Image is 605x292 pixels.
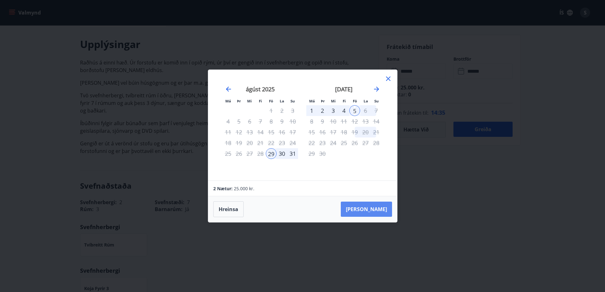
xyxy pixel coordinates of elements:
[225,99,231,103] small: Má
[306,116,317,127] td: Choose mánudagur, 8. september 2025 as your check-in date. It’s available.
[277,148,287,159] td: Selected. laugardagur, 30. ágúst 2025
[269,99,273,103] small: Fö
[364,99,368,103] small: La
[287,148,298,159] div: 31
[266,105,277,116] td: Not available. föstudagur, 1. ágúst 2025
[317,148,328,159] td: Choose þriðjudagur, 30. september 2025 as your check-in date. It’s available.
[225,85,232,93] div: Move backward to switch to the previous month.
[339,116,349,127] td: Choose fimmtudagur, 11. september 2025 as your check-in date. It’s available.
[216,77,390,173] div: Calendar
[306,105,317,116] td: Selected. mánudagur, 1. september 2025
[360,105,371,116] td: Choose laugardagur, 6. september 2025 as your check-in date. It’s available.
[234,116,244,127] td: Not available. þriðjudagur, 5. ágúst 2025
[339,105,349,116] td: Selected. fimmtudagur, 4. september 2025
[353,99,357,103] small: Fö
[317,127,328,137] td: Choose þriðjudagur, 16. september 2025 as your check-in date. It’s available.
[339,137,349,148] td: Not available. fimmtudagur, 25. september 2025
[373,85,380,93] div: Move forward to switch to the next month.
[328,116,339,127] td: Choose miðvikudagur, 10. september 2025 as your check-in date. It’s available.
[244,127,255,137] td: Not available. miðvikudagur, 13. ágúst 2025
[309,99,315,103] small: Má
[339,105,349,116] div: 4
[213,201,244,217] button: Hreinsa
[341,202,392,217] button: [PERSON_NAME]
[374,99,379,103] small: Su
[349,137,360,148] td: Not available. föstudagur, 26. september 2025
[360,127,371,137] td: Choose laugardagur, 20. september 2025 as your check-in date. It’s available.
[306,137,317,148] td: Choose mánudagur, 22. september 2025 as your check-in date. It’s available.
[277,137,287,148] td: Not available. laugardagur, 23. ágúst 2025
[266,137,277,148] td: Not available. föstudagur, 22. ágúst 2025
[244,148,255,159] td: Not available. miðvikudagur, 27. ágúst 2025
[360,116,371,127] td: Not available. laugardagur, 13. september 2025
[328,137,339,148] td: Choose miðvikudagur, 24. september 2025 as your check-in date. It’s available.
[331,99,336,103] small: Mi
[371,116,382,127] td: Choose sunnudagur, 14. september 2025 as your check-in date. It’s available.
[280,99,284,103] small: La
[246,85,275,93] strong: ágúst 2025
[335,85,352,93] strong: [DATE]
[255,127,266,137] td: Not available. fimmtudagur, 14. ágúst 2025
[266,148,277,159] td: Selected as start date. föstudagur, 29. ágúst 2025
[287,137,298,148] td: Not available. sunnudagur, 24. ágúst 2025
[349,116,360,127] td: Choose föstudagur, 12. september 2025 as your check-in date. It’s available.
[255,116,266,127] td: Not available. fimmtudagur, 7. ágúst 2025
[317,105,328,116] td: Selected. þriðjudagur, 2. september 2025
[349,127,360,137] td: Choose föstudagur, 19. september 2025 as your check-in date. It’s available.
[290,99,295,103] small: Su
[266,148,277,159] div: Aðeins innritun í boði
[244,116,255,127] td: Not available. miðvikudagur, 6. ágúst 2025
[234,186,254,192] span: 25.000 kr.
[328,105,339,116] td: Selected. miðvikudagur, 3. september 2025
[321,99,325,103] small: Þr
[306,105,317,116] div: 1
[234,148,244,159] td: Not available. þriðjudagur, 26. ágúst 2025
[277,116,287,127] td: Not available. laugardagur, 9. ágúst 2025
[317,137,328,148] td: Choose þriðjudagur, 23. september 2025 as your check-in date. It’s available.
[259,99,262,103] small: Fi
[223,116,234,127] td: Not available. mánudagur, 4. ágúst 2025
[234,127,244,137] td: Not available. þriðjudagur, 12. ágúst 2025
[213,186,233,192] span: 2 Nætur:
[277,105,287,116] td: Not available. laugardagur, 2. ágúst 2025
[371,105,382,116] td: Choose sunnudagur, 7. september 2025 as your check-in date. It’s available.
[349,105,360,116] div: 5
[371,127,382,137] td: Choose sunnudagur, 21. september 2025 as your check-in date. It’s available.
[360,137,371,148] td: Not available. laugardagur, 27. september 2025
[223,148,234,159] td: Not available. mánudagur, 25. ágúst 2025
[287,105,298,116] td: Not available. sunnudagur, 3. ágúst 2025
[317,116,328,127] td: Choose þriðjudagur, 9. september 2025 as your check-in date. It’s available.
[277,127,287,137] td: Not available. laugardagur, 16. ágúst 2025
[255,137,266,148] td: Not available. fimmtudagur, 21. ágúst 2025
[234,137,244,148] td: Not available. þriðjudagur, 19. ágúst 2025
[287,148,298,159] td: Selected. sunnudagur, 31. ágúst 2025
[287,127,298,137] td: Not available. sunnudagur, 17. ágúst 2025
[306,148,317,159] td: Choose mánudagur, 29. september 2025 as your check-in date. It’s available.
[349,105,360,116] td: Selected as end date. föstudagur, 5. september 2025
[237,99,241,103] small: Þr
[277,148,287,159] div: 30
[306,127,317,137] td: Choose mánudagur, 15. september 2025 as your check-in date. It’s available.
[247,99,252,103] small: Mi
[255,148,266,159] td: Not available. fimmtudagur, 28. ágúst 2025
[266,127,277,137] td: Not available. föstudagur, 15. ágúst 2025
[244,137,255,148] td: Not available. miðvikudagur, 20. ágúst 2025
[317,105,328,116] div: 2
[328,105,339,116] div: 3
[339,127,349,137] td: Choose fimmtudagur, 18. september 2025 as your check-in date. It’s available.
[371,137,382,148] td: Not available. sunnudagur, 28. september 2025
[266,116,277,127] td: Not available. föstudagur, 8. ágúst 2025
[223,137,234,148] td: Not available. mánudagur, 18. ágúst 2025
[287,116,298,127] td: Not available. sunnudagur, 10. ágúst 2025
[328,127,339,137] td: Choose miðvikudagur, 17. september 2025 as your check-in date. It’s available.
[223,127,234,137] td: Not available. mánudagur, 11. ágúst 2025
[343,99,346,103] small: Fi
